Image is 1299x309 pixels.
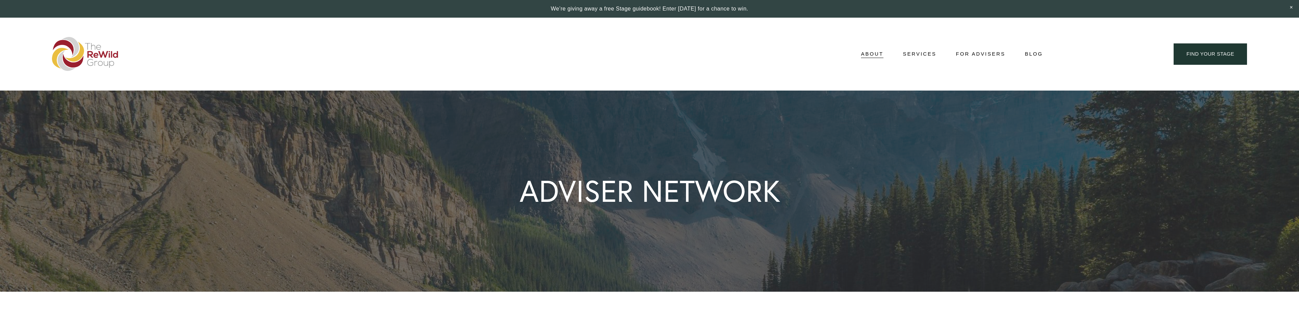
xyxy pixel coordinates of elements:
a: Blog [1025,49,1043,59]
a: folder dropdown [903,49,936,59]
h1: ADVISER NETWORK [520,176,780,206]
span: Services [903,50,936,59]
a: folder dropdown [861,49,883,59]
a: find your stage [1174,43,1247,65]
img: The ReWild Group [52,37,119,71]
span: About [861,50,883,59]
a: For Advisers [956,49,1005,59]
